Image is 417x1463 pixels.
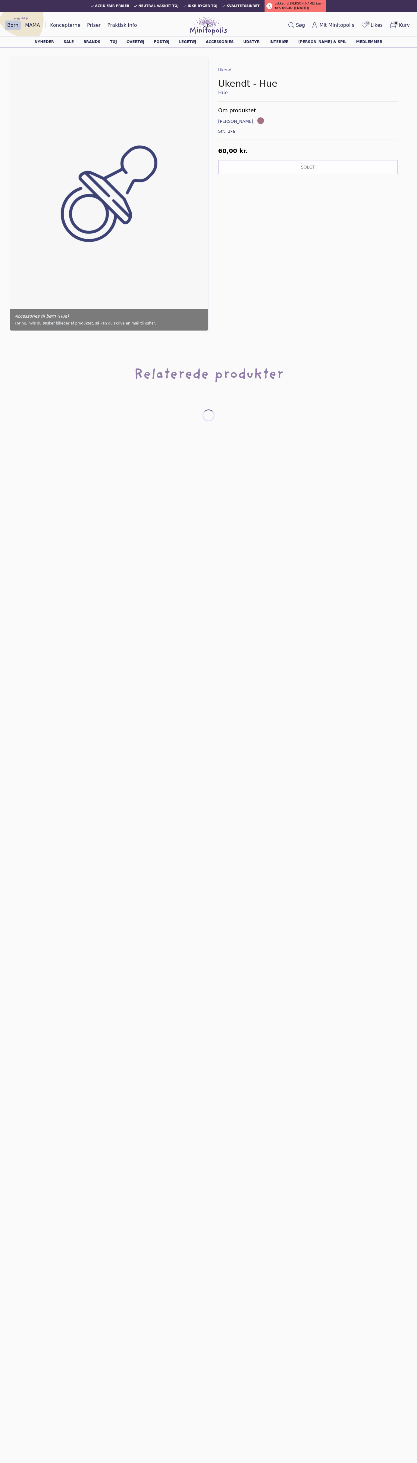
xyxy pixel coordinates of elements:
[218,67,233,72] a: Ukendt
[359,20,385,30] a: 0Likes
[218,106,398,115] h5: Om produktet
[138,4,179,8] span: Neutral vasket tøj
[95,4,129,8] span: Altid fair priser
[110,40,117,44] a: Tøj
[218,160,398,174] button: Solgt
[85,20,103,30] a: Priser
[127,40,144,44] a: Overtøj
[105,20,139,30] a: Praktisk info
[10,57,208,331] div: 1
[243,40,260,44] a: Udstyr
[309,20,357,30] a: Mit Minitopolis
[23,20,42,30] a: MAMA
[48,20,83,30] a: Koncepterne
[365,21,370,26] span: 0
[10,57,208,331] img: Accessories til børn (Hue)
[190,16,227,35] img: Minitopolis logo
[387,20,412,30] button: 0Kurv
[218,118,256,124] span: [PERSON_NAME]:
[275,6,309,11] span: tor. 09.30 ([DATE])
[298,40,346,44] a: [PERSON_NAME] & spil
[218,128,227,134] span: Str.:
[319,22,354,29] span: Mit Minitopolis
[149,321,155,325] a: her
[296,22,305,29] span: Søg
[15,321,203,326] div: For nu, hvis du ønsker billeder af produktet, så kan du skrive en mail til os .
[356,40,382,44] a: Medlemmer
[218,78,398,89] h1: Ukendt - Hue
[35,40,54,44] a: Nyheder
[286,20,307,30] button: Søg
[10,365,407,405] h2: Relaterede produkter
[64,40,74,44] a: Sale
[154,40,169,44] a: Fodtøj
[188,4,218,8] span: Ikke-ryger tøj
[15,314,203,318] p: Accessories til børn (Hue)
[5,20,21,30] a: Børn
[83,40,100,44] a: Brands
[275,1,323,6] span: Lukket, vi [PERSON_NAME] igen
[371,22,383,29] span: Likes
[179,40,196,44] a: Legetøj
[206,40,234,44] a: Accessories
[399,22,410,29] span: Kurv
[218,89,398,96] a: Hue
[301,165,315,169] span: Solgt
[393,21,398,26] span: 0
[227,4,260,8] span: Kvalitetssikret
[228,128,235,134] span: 3-6
[218,147,248,154] span: 60,00 kr.
[269,40,289,44] a: Interiør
